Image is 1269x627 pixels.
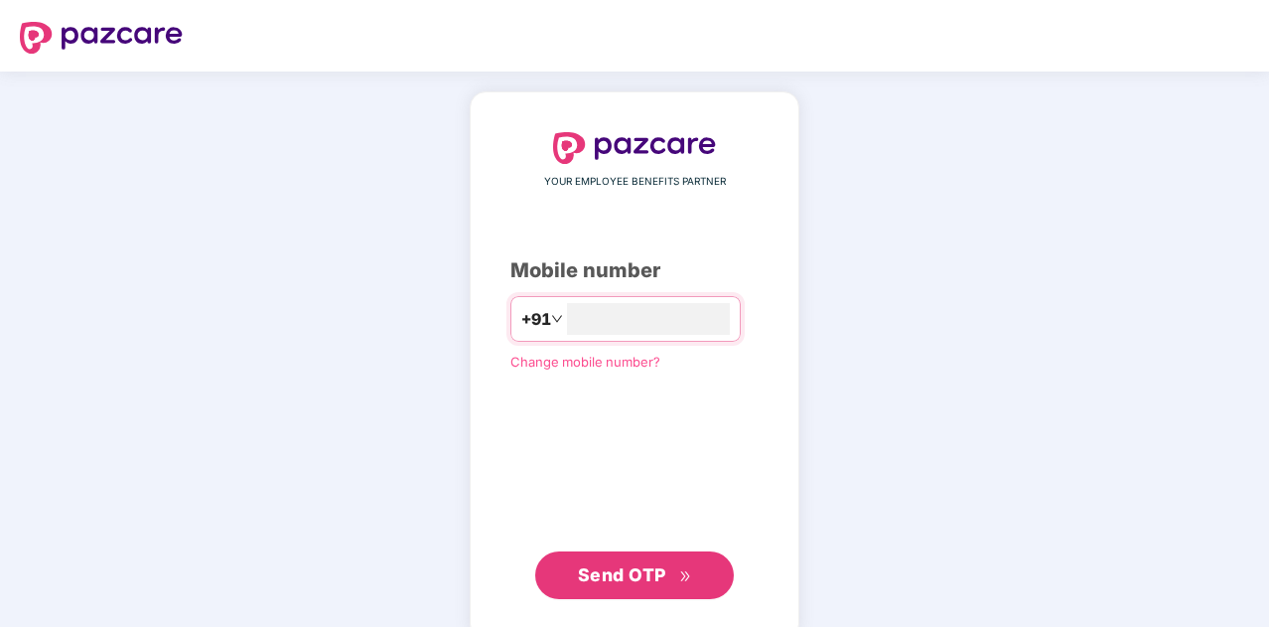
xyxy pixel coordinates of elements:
button: Send OTPdouble-right [535,551,734,599]
img: logo [20,22,183,54]
span: YOUR EMPLOYEE BENEFITS PARTNER [544,174,726,190]
div: Mobile number [510,255,759,286]
img: logo [553,132,716,164]
a: Change mobile number? [510,354,660,370]
span: +91 [521,307,551,332]
span: double-right [679,570,692,583]
span: down [551,313,563,325]
span: Send OTP [578,564,666,585]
